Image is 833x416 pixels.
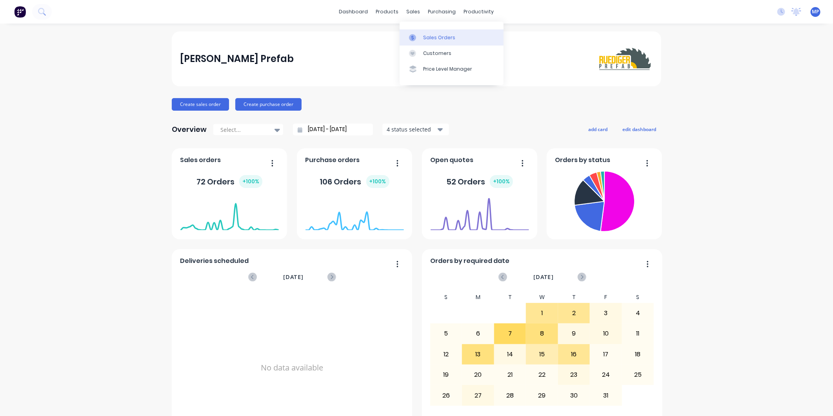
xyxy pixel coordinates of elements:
div: 4 status selected [387,125,436,133]
div: 29 [526,385,558,405]
a: Price Level Manager [400,61,504,77]
div: 7 [495,324,526,343]
div: T [494,292,526,303]
div: 31 [590,385,622,405]
div: 30 [558,385,590,405]
div: 2 [558,303,590,323]
a: Sales Orders [400,29,504,45]
div: 25 [622,365,654,385]
div: [PERSON_NAME] Prefab [180,51,294,67]
a: dashboard [335,6,372,18]
div: 6 [462,324,494,343]
div: Overview [172,122,207,137]
div: + 100 % [490,175,513,188]
div: + 100 % [366,175,389,188]
button: add card [583,124,613,134]
button: Create sales order [172,98,229,111]
div: 23 [558,365,590,385]
div: 24 [590,365,622,385]
div: 9 [558,324,590,343]
div: 20 [462,365,494,385]
img: Ruediger Prefab [598,45,653,73]
span: Deliveries scheduled [180,256,249,266]
div: 28 [495,385,526,405]
div: 8 [526,324,558,343]
div: 17 [590,345,622,364]
button: 4 status selected [382,124,449,135]
div: Customers [423,50,451,57]
div: 5 [431,324,462,343]
span: Open quotes [431,155,474,165]
div: 10 [590,324,622,343]
div: 1 [526,303,558,323]
div: 12 [431,345,462,364]
span: Sales orders [180,155,221,165]
span: MP [812,8,819,15]
div: 106 Orders [320,175,389,188]
div: 22 [526,365,558,385]
button: edit dashboard [617,124,661,134]
div: S [622,292,654,303]
div: 14 [495,345,526,364]
img: Factory [14,6,26,18]
div: purchasing [424,6,460,18]
div: 11 [622,324,654,343]
div: 72 Orders [196,175,262,188]
div: 16 [558,345,590,364]
div: S [430,292,462,303]
div: 18 [622,345,654,364]
div: Price Level Manager [423,66,472,73]
div: 21 [495,365,526,385]
a: Customers [400,46,504,61]
span: [DATE] [533,273,554,281]
div: productivity [460,6,498,18]
div: 19 [431,365,462,385]
div: 3 [590,303,622,323]
div: Sales Orders [423,34,455,41]
div: 15 [526,345,558,364]
div: 13 [462,345,494,364]
div: F [590,292,622,303]
span: Orders by status [555,155,611,165]
div: sales [403,6,424,18]
div: W [526,292,558,303]
div: 52 Orders [446,175,513,188]
div: T [558,292,590,303]
div: + 100 % [239,175,262,188]
div: 27 [462,385,494,405]
span: Purchase orders [306,155,360,165]
div: 4 [622,303,654,323]
button: Create purchase order [235,98,302,111]
div: M [462,292,494,303]
div: products [372,6,403,18]
div: 26 [431,385,462,405]
span: [DATE] [283,273,304,281]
